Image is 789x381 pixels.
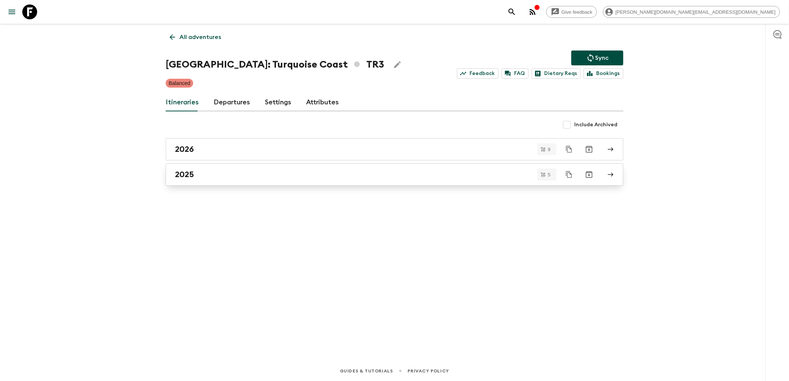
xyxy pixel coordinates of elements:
button: Archive [582,167,597,182]
span: 9 [543,147,555,152]
a: 2026 [166,138,623,160]
span: [PERSON_NAME][DOMAIN_NAME][EMAIL_ADDRESS][DOMAIN_NAME] [611,9,780,15]
a: FAQ [501,68,529,79]
a: Settings [265,94,291,111]
button: Duplicate [562,143,576,156]
button: search adventures [504,4,519,19]
button: Edit Adventure Title [390,57,405,72]
a: Dietary Reqs [532,68,581,79]
a: Bookings [584,68,623,79]
p: All adventures [179,33,221,42]
a: Departures [214,94,250,111]
a: 2025 [166,163,623,186]
span: 5 [543,172,555,177]
button: menu [4,4,19,19]
a: All adventures [166,30,225,45]
button: Sync adventure departures to the booking engine [571,51,623,65]
span: Include Archived [574,121,617,128]
p: Balanced [169,79,190,87]
button: Duplicate [562,168,576,181]
a: Itineraries [166,94,199,111]
div: [PERSON_NAME][DOMAIN_NAME][EMAIL_ADDRESS][DOMAIN_NAME] [603,6,780,18]
span: Give feedback [558,9,597,15]
h2: 2026 [175,144,194,154]
p: Sync [595,53,608,62]
a: Feedback [457,68,499,79]
a: Guides & Tutorials [340,367,393,375]
button: Archive [582,142,597,157]
a: Attributes [306,94,339,111]
a: Privacy Policy [408,367,449,375]
h2: 2025 [175,170,194,179]
h1: [GEOGRAPHIC_DATA]: Turquoise Coast TR3 [166,57,384,72]
a: Give feedback [546,6,597,18]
